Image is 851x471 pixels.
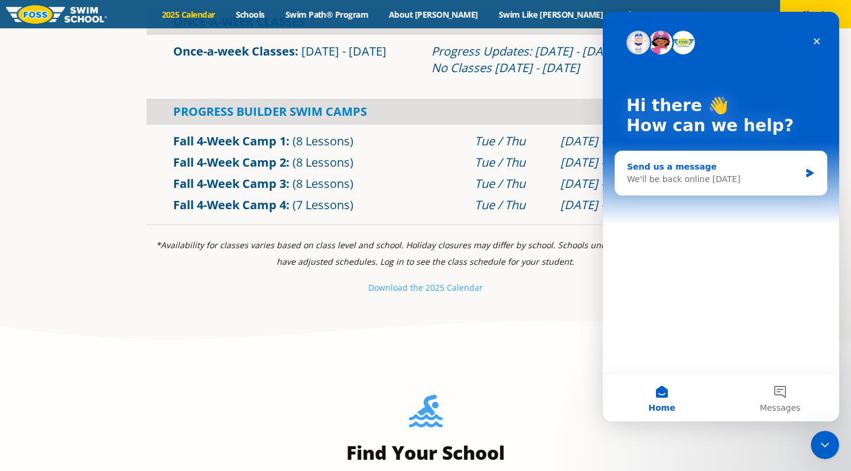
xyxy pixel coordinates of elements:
a: Swim Path® Program [275,9,378,20]
img: FOSS Swim School Logo [6,5,107,24]
a: Fall 4-Week Camp 2 [173,154,286,170]
iframe: Intercom live chat [811,431,839,459]
a: Download the 2025 Calendar [368,282,483,293]
small: Download th [368,282,418,293]
a: Schools [225,9,275,20]
div: [DATE] - [DATE] [560,197,678,213]
a: Fall 4-Week Camp 3 [173,176,286,191]
a: Once-a-week Classes [173,43,295,59]
div: [DATE] - [DATE] [560,133,678,150]
div: Tue / Thu [475,154,549,171]
div: Tue / Thu [475,197,549,213]
div: [DATE] - [DATE] [560,176,678,192]
div: [DATE] - [DATE] [560,154,678,171]
span: (8 Lessons) [293,133,353,149]
small: e 2025 Calendar [418,282,483,293]
span: (7 Lessons) [293,197,353,213]
a: Careers [651,9,700,20]
iframe: Intercom live chat [603,12,839,421]
div: Tue / Thu [475,133,549,150]
span: (8 Lessons) [293,176,353,191]
a: 2025 Calendar [151,9,225,20]
h3: Find Your School [147,441,704,464]
div: Progress Builder Swim Camps [147,99,704,125]
div: Progress Updates: [DATE] - [DATE] No Classes [DATE] - [DATE] [431,43,678,76]
a: Swim Like [PERSON_NAME] [488,9,613,20]
span: (8 Lessons) [293,154,353,170]
i: *Availability for classes varies based on class level and school. Holiday closures may differ by ... [156,239,695,267]
img: Foss-Location-Swimming-Pool-Person.svg [409,395,443,435]
span: [DATE] - [DATE] [301,43,386,59]
a: About [PERSON_NAME] [379,9,489,20]
a: Fall 4-Week Camp 1 [173,133,286,149]
div: Tue / Thu [475,176,549,192]
a: Fall 4-Week Camp 4 [173,197,286,213]
a: Blog [613,9,651,20]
